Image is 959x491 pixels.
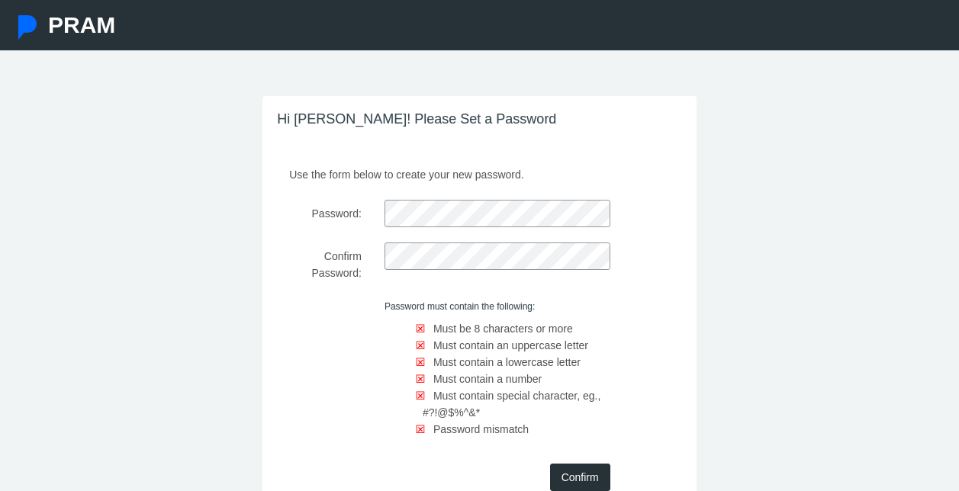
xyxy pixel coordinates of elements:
[266,242,373,286] label: Confirm Password:
[15,15,40,40] img: Pram Partner
[433,323,573,335] span: Must be 8 characters or more
[433,339,588,351] span: Must contain an uppercase letter
[48,12,115,37] span: PRAM
[550,464,610,491] input: Confirm
[266,200,373,227] label: Password:
[433,373,542,385] span: Must contain a number
[278,161,681,183] p: Use the form below to create your new password.
[433,356,581,368] span: Must contain a lowercase letter
[423,390,600,419] span: Must contain special character, eg., #?!@$%^&*
[433,423,529,435] span: Password mismatch
[385,301,610,312] h6: Password must contain the following:
[262,96,697,143] h3: Hi [PERSON_NAME]! Please Set a Password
